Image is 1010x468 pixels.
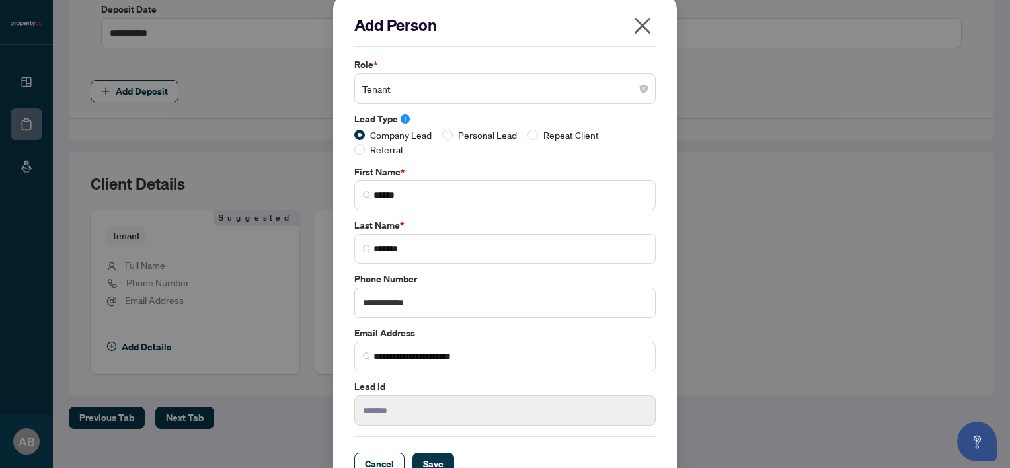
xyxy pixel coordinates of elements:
label: First Name [354,165,656,179]
label: Last Name [354,218,656,233]
img: search_icon [363,352,371,360]
span: Personal Lead [453,128,522,142]
h2: Add Person [354,15,656,36]
button: Open asap [957,422,997,461]
label: Lead Type [354,112,656,126]
span: Tenant [362,76,648,101]
label: Role [354,58,656,72]
span: info-circle [401,114,410,124]
span: close [632,15,653,36]
span: Repeat Client [538,128,604,142]
span: Referral [365,142,408,157]
label: Lead Id [354,379,656,394]
label: Phone Number [354,272,656,286]
span: Company Lead [365,128,437,142]
img: search_icon [363,191,371,199]
span: close-circle [640,85,648,93]
label: Email Address [354,326,656,340]
img: search_icon [363,245,371,253]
